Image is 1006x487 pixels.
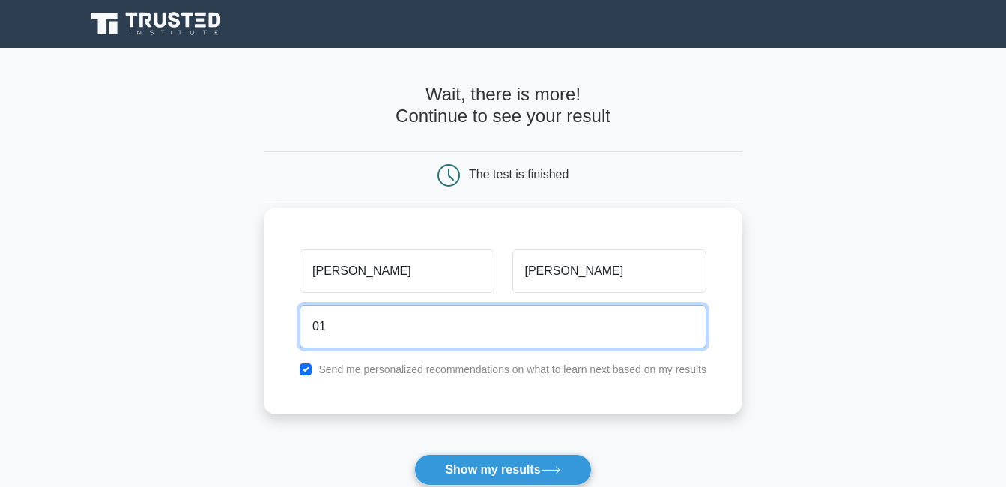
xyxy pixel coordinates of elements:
[414,454,591,486] button: Show my results
[469,168,569,181] div: The test is finished
[318,363,706,375] label: Send me personalized recommendations on what to learn next based on my results
[512,249,706,293] input: Last name
[300,305,706,348] input: Email
[300,249,494,293] input: First name
[264,84,742,127] h4: Wait, there is more! Continue to see your result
